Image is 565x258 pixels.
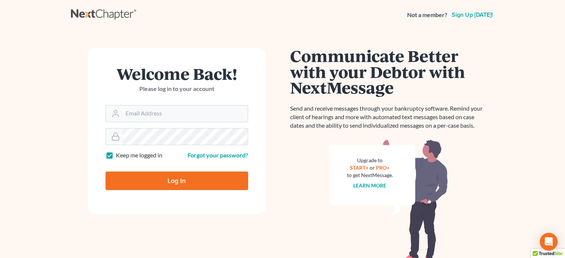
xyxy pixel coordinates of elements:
p: Send and receive messages through your bankruptcy software. Remind your client of hearings and mo... [290,104,487,130]
div: Open Intercom Messenger [540,233,558,251]
span: or [370,164,375,171]
div: Upgrade to [347,157,393,164]
a: Learn more [353,182,386,189]
h1: Welcome Back! [105,66,248,82]
input: Log In [105,172,248,190]
label: Keep me logged in [116,151,162,160]
strong: Not a member? [407,11,447,19]
a: START+ [350,164,368,171]
input: Email Address [123,105,248,122]
h1: Communicate Better with your Debtor with NextMessage [290,48,487,95]
a: PRO+ [376,164,390,171]
a: Sign up [DATE]! [450,12,494,18]
a: Forgot your password? [188,151,248,159]
p: Please log in to your account [105,85,248,93]
div: to get NextMessage. [347,172,393,179]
